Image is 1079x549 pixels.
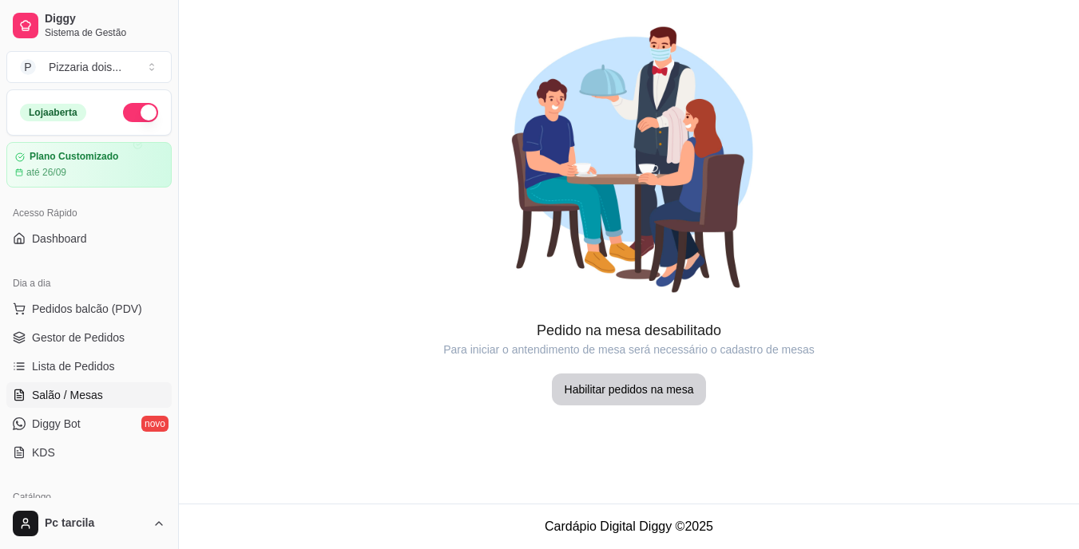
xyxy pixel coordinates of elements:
span: KDS [32,444,55,460]
span: Pc tarcila [45,516,146,531]
span: Gestor de Pedidos [32,330,125,346]
span: Sistema de Gestão [45,26,165,39]
div: Pizzaria dois ... [49,59,121,75]
span: Pedidos balcão (PDV) [32,301,142,317]
article: Para iniciar o antendimento de mesa será necessário o cadastro de mesas [179,342,1079,357]
div: Dia a dia [6,271,172,296]
span: Diggy [45,12,165,26]
a: Gestor de Pedidos [6,325,172,350]
div: Acesso Rápido [6,200,172,226]
button: Habilitar pedidos na mesa [552,373,707,405]
button: Pedidos balcão (PDV) [6,296,172,322]
a: Lista de Pedidos [6,353,172,379]
article: até 26/09 [26,166,66,179]
div: Loja aberta [20,104,86,121]
button: Pc tarcila [6,504,172,543]
a: Diggy Botnovo [6,411,172,436]
footer: Cardápio Digital Diggy © 2025 [179,504,1079,549]
span: Lista de Pedidos [32,358,115,374]
span: P [20,59,36,75]
button: Alterar Status [123,103,158,122]
a: Plano Customizadoaté 26/09 [6,142,172,188]
a: DiggySistema de Gestão [6,6,172,45]
div: Catálogo [6,484,172,510]
a: Salão / Mesas [6,382,172,408]
article: Plano Customizado [30,151,118,163]
span: Diggy Bot [32,416,81,432]
span: Salão / Mesas [32,387,103,403]
article: Pedido na mesa desabilitado [179,319,1079,342]
span: Dashboard [32,231,87,247]
a: Dashboard [6,226,172,251]
a: KDS [6,440,172,465]
button: Select a team [6,51,172,83]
